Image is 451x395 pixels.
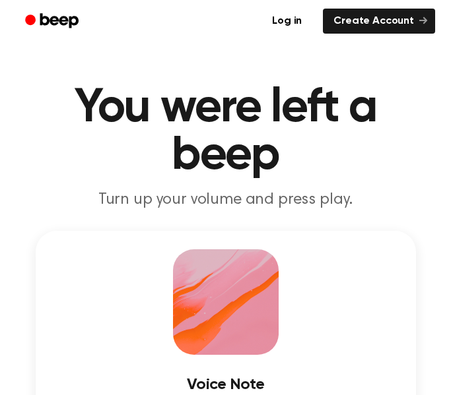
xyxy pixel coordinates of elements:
[323,9,435,34] a: Create Account
[16,190,435,210] p: Turn up your volume and press play.
[16,9,90,34] a: Beep
[259,6,315,36] a: Log in
[54,376,398,394] h3: Voice Note
[16,84,435,179] h1: You were left a beep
